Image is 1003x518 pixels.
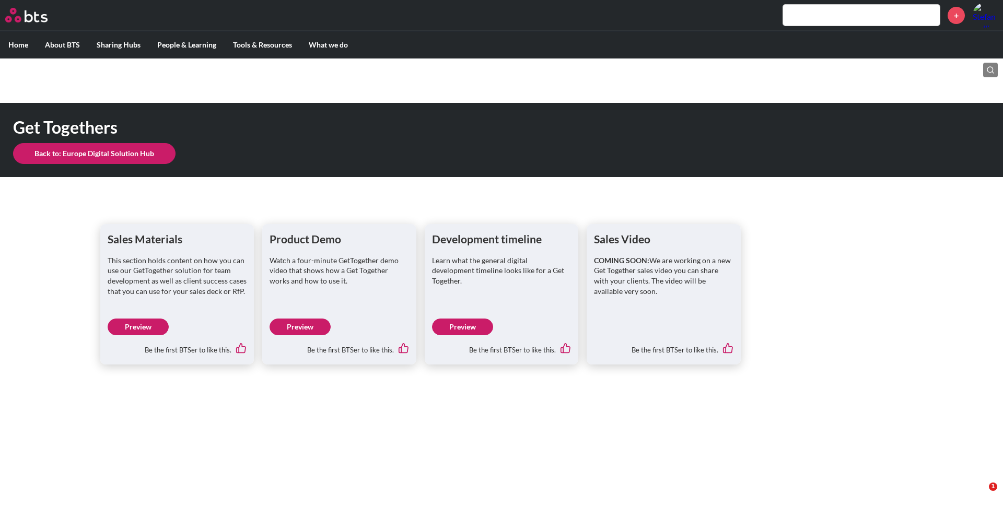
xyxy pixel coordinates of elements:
strong: COMING SOON: [594,256,649,265]
a: Go home [5,8,67,22]
h1: Get Togethers [13,116,697,139]
h1: Sales Materials [108,231,247,246]
label: What we do [300,31,356,58]
a: Preview [432,319,493,335]
label: Tools & Resources [225,31,300,58]
h1: Development timeline [432,231,571,246]
a: Profile [973,3,998,28]
p: This section holds content on how you can use our GetTogether solution for team development as we... [108,255,247,296]
span: 1 [989,482,997,491]
div: Be the first BTSer to like this. [594,335,733,357]
div: Be the first BTSer to like this. [270,335,409,357]
div: Be the first BTSer to like this. [432,335,571,357]
label: Sharing Hubs [88,31,149,58]
a: Preview [108,319,169,335]
div: Be the first BTSer to like this. [108,335,247,357]
h1: Product Demo [270,231,409,246]
a: Back to: Europe Digital Solution Hub [13,143,176,164]
a: Preview [270,319,331,335]
img: BTS Logo [5,8,48,22]
p: Learn what the general digital development timeline looks like for a Get Together. [432,255,571,286]
p: Watch a four-minute GetTogether demo video that shows how a Get Together works and how to use it. [270,255,409,286]
a: + [948,7,965,24]
p: We are working on a new Get Together sales video you can share with your clients. The video will ... [594,255,733,296]
iframe: Intercom live chat [967,482,993,508]
h1: Sales Video [594,231,733,246]
label: About BTS [37,31,88,58]
label: People & Learning [149,31,225,58]
img: Stefan Hellberg [973,3,998,28]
